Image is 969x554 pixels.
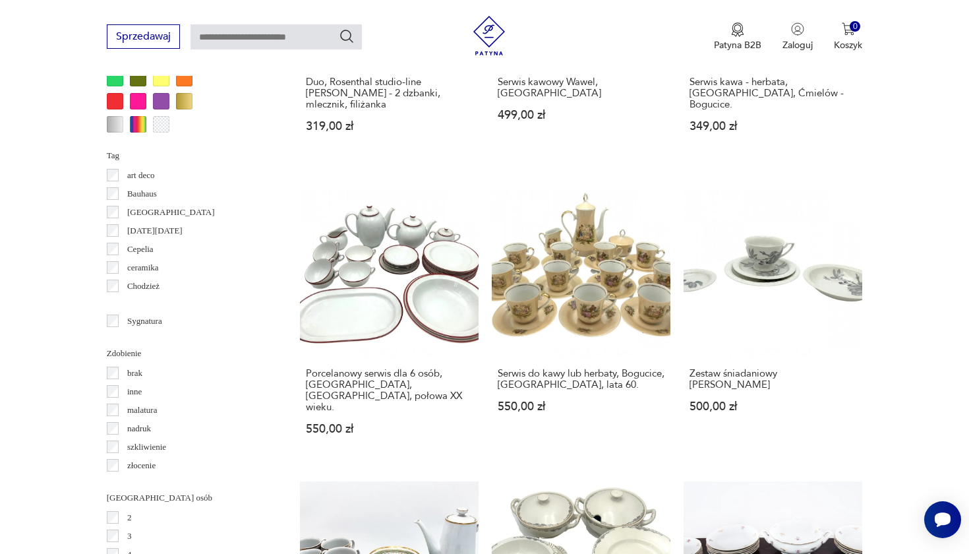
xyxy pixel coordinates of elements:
[127,403,157,417] p: malatura
[127,168,155,183] p: art deco
[924,501,961,538] iframe: Smartsupp widget button
[690,121,856,132] p: 349,00 zł
[498,77,664,99] h3: Serwis kawowy Wawel, [GEOGRAPHIC_DATA]
[127,440,166,454] p: szkliwienie
[782,22,813,51] button: Zaloguj
[714,39,761,51] p: Patyna B2B
[300,179,479,460] a: Porcelanowy serwis dla 6 osób, Bavaria, Niemcy, połowa XX wieku.Porcelanowy serwis dla 6 osób, [G...
[127,421,151,436] p: nadruk
[127,187,157,201] p: Bauhaus
[306,423,473,435] p: 550,00 zł
[127,314,162,328] p: Sygnatura
[850,21,861,32] div: 0
[127,529,132,543] p: 3
[306,368,473,413] h3: Porcelanowy serwis dla 6 osób, [GEOGRAPHIC_DATA], [GEOGRAPHIC_DATA], połowa XX wieku.
[127,242,154,257] p: Cepelia
[834,39,862,51] p: Koszyk
[339,28,355,44] button: Szukaj
[107,24,180,49] button: Sprzedawaj
[791,22,804,36] img: Ikonka użytkownika
[690,401,856,412] p: 500,00 zł
[127,510,132,525] p: 2
[782,39,813,51] p: Zaloguj
[127,205,215,220] p: [GEOGRAPHIC_DATA]
[842,22,855,36] img: Ikona koszyka
[492,179,670,460] a: Serwis do kawy lub herbaty, Bogucice, Polska, lata 60.Serwis do kawy lub herbaty, Bogucice, [GEOG...
[834,22,862,51] button: 0Koszyk
[498,109,664,121] p: 499,00 zł
[127,279,160,293] p: Chodzież
[127,224,183,238] p: [DATE][DATE]
[684,179,862,460] a: Zestaw śniadaniowy Rosenthal Biała MariaZestaw śniadaniowy [PERSON_NAME]500,00 zł
[127,385,142,399] p: inne
[690,77,856,110] h3: Serwis kawa - herbata, [GEOGRAPHIC_DATA], Ćmielów - Bogucice.
[690,368,856,390] h3: Zestaw śniadaniowy [PERSON_NAME]
[498,401,664,412] p: 550,00 zł
[469,16,509,55] img: Patyna - sklep z meblami i dekoracjami vintage
[714,22,761,51] button: Patyna B2B
[714,22,761,51] a: Ikona medaluPatyna B2B
[107,148,268,163] p: Tag
[306,77,473,110] h3: Duo, Rosenthal studio-line [PERSON_NAME] - 2 dzbanki, mlecznik, filiżanka
[107,33,180,42] a: Sprzedawaj
[127,458,156,473] p: złocenie
[107,491,268,505] p: [GEOGRAPHIC_DATA] osób
[498,368,664,390] h3: Serwis do kawy lub herbaty, Bogucice, [GEOGRAPHIC_DATA], lata 60.
[107,346,268,361] p: Zdobienie
[127,366,142,381] p: brak
[306,121,473,132] p: 319,00 zł
[127,261,159,275] p: ceramika
[127,297,159,312] p: Ćmielów
[731,22,744,37] img: Ikona medalu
